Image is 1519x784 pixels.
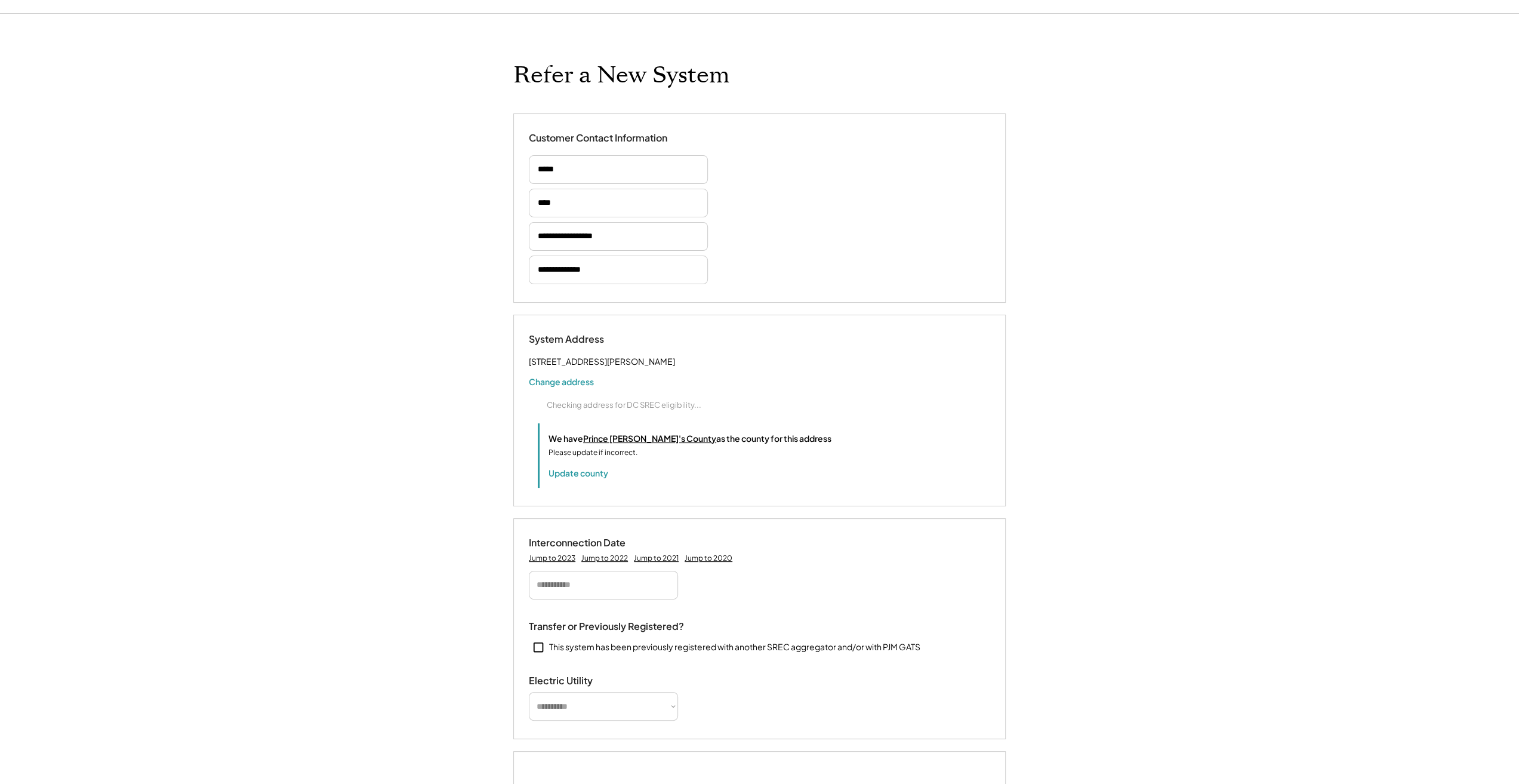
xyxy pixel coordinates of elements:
div: Jump to 2023 [529,554,575,563]
u: Prince [PERSON_NAME]'s County [583,433,716,444]
button: Update county [549,467,608,479]
div: Jump to 2021 [634,554,679,563]
div: System Address [529,333,648,346]
div: Checking address for DC SREC eligibility... [547,399,701,410]
div: Jump to 2022 [581,554,628,563]
div: Electric Utility [529,675,648,687]
div: This system has been previously registered with another SREC aggregator and/or with PJM GATS [549,641,920,653]
div: Customer Contact Information [529,132,667,144]
h1: Refer a New System [513,62,729,90]
div: Transfer or Previously Registered? [529,620,684,633]
div: Please update if incorrect. [549,447,637,458]
div: Jump to 2020 [685,554,732,563]
div: We have as the county for this address [549,432,831,445]
div: Interconnection Date [529,537,648,549]
div: [STREET_ADDRESS][PERSON_NAME] [529,354,675,369]
button: Change address [529,376,594,388]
